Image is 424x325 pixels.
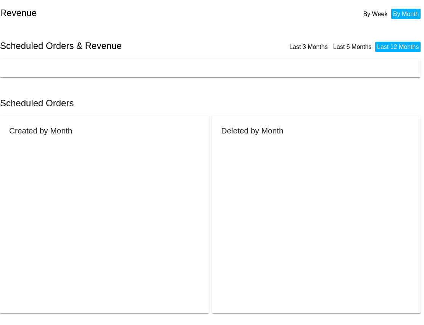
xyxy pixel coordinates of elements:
[9,126,72,135] h2: Created by Month
[221,126,284,135] h2: Deleted by Month
[361,9,390,19] li: By Week
[377,44,419,50] a: Last 12 Months
[391,9,421,19] li: By Month
[333,44,372,50] a: Last 6 Months
[289,44,328,50] a: Last 3 Months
